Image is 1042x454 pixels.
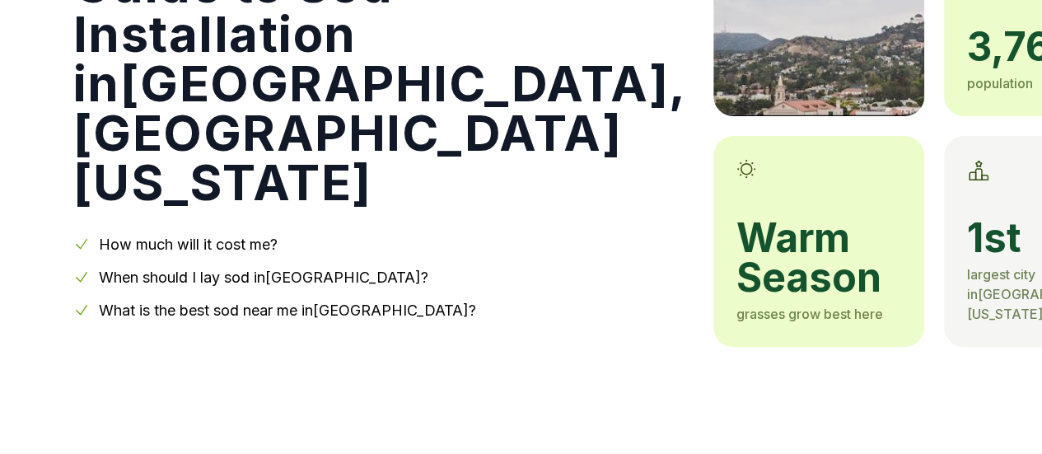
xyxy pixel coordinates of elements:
span: grasses grow best here [736,306,883,322]
a: When should I lay sod in[GEOGRAPHIC_DATA]? [99,269,428,286]
a: What is the best sod near me in[GEOGRAPHIC_DATA]? [99,302,476,319]
span: warm season [736,218,901,297]
span: population [967,75,1033,91]
a: How much will it cost me? [99,236,278,253]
